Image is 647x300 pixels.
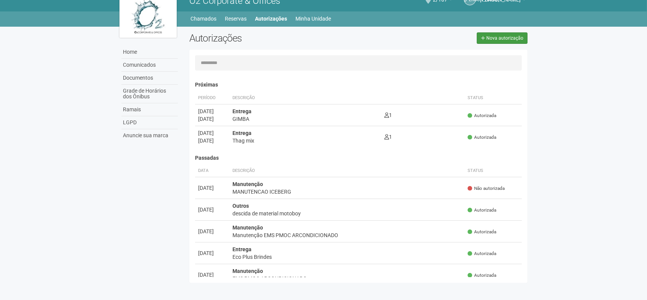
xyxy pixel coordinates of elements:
a: Chamados [191,13,217,24]
div: [DATE] [198,249,226,257]
div: [DATE] [198,206,226,213]
span: Autorizada [468,272,496,279]
h4: Próximas [195,82,522,88]
a: LGPD [121,116,178,129]
strong: Outros [232,203,249,209]
strong: Entrega [232,130,252,136]
div: [DATE] [198,184,226,192]
span: 1 [385,134,392,140]
div: [DATE] [198,115,226,123]
strong: Entrega [232,108,252,114]
div: MANUTENCAO ICEBERG [232,188,462,196]
span: Autorizada [468,112,496,119]
span: Não autorizada [468,185,505,192]
a: Minha Unidade [296,13,331,24]
div: Manutenção EMS PMOC ARCONDICIONADO [232,231,462,239]
span: Autorizada [468,134,496,141]
span: Nova autorização [486,35,523,41]
strong: Manutenção [232,268,263,274]
a: Grade de Horários dos Ônibus [121,85,178,103]
a: Ramais [121,103,178,116]
span: Autorizada [468,207,496,213]
th: Descrição [229,165,465,177]
strong: Manutenção [232,225,263,231]
div: Eco Plus Brindes [232,253,462,261]
div: [DATE] [198,129,226,137]
a: Home [121,46,178,59]
a: Documentos [121,72,178,85]
th: Status [465,165,522,177]
h2: Autorizações [189,32,353,44]
a: Nova autorização [477,32,528,44]
th: Data [195,165,229,177]
div: Thag mix [232,137,379,144]
a: Autorizações [255,13,287,24]
strong: Entrega [232,246,252,252]
div: [DATE] [198,228,226,235]
div: descida de material motoboy [232,210,462,217]
span: 1 [385,112,392,118]
a: Reservas [225,13,247,24]
span: Autorizada [468,229,496,235]
span: Autorizada [468,250,496,257]
th: Status [465,92,522,104]
th: Descrição [229,92,382,104]
strong: Manutenção [232,181,263,187]
div: [DATE] [198,271,226,279]
div: [DATE] [198,137,226,144]
a: Comunicados [121,59,178,72]
a: Anuncie sua marca [121,129,178,142]
div: GIMBA [232,115,379,123]
h4: Passadas [195,155,522,161]
div: EMS PMOC ARCONDICIONADO [232,275,462,282]
th: Período [195,92,229,104]
div: [DATE] [198,107,226,115]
